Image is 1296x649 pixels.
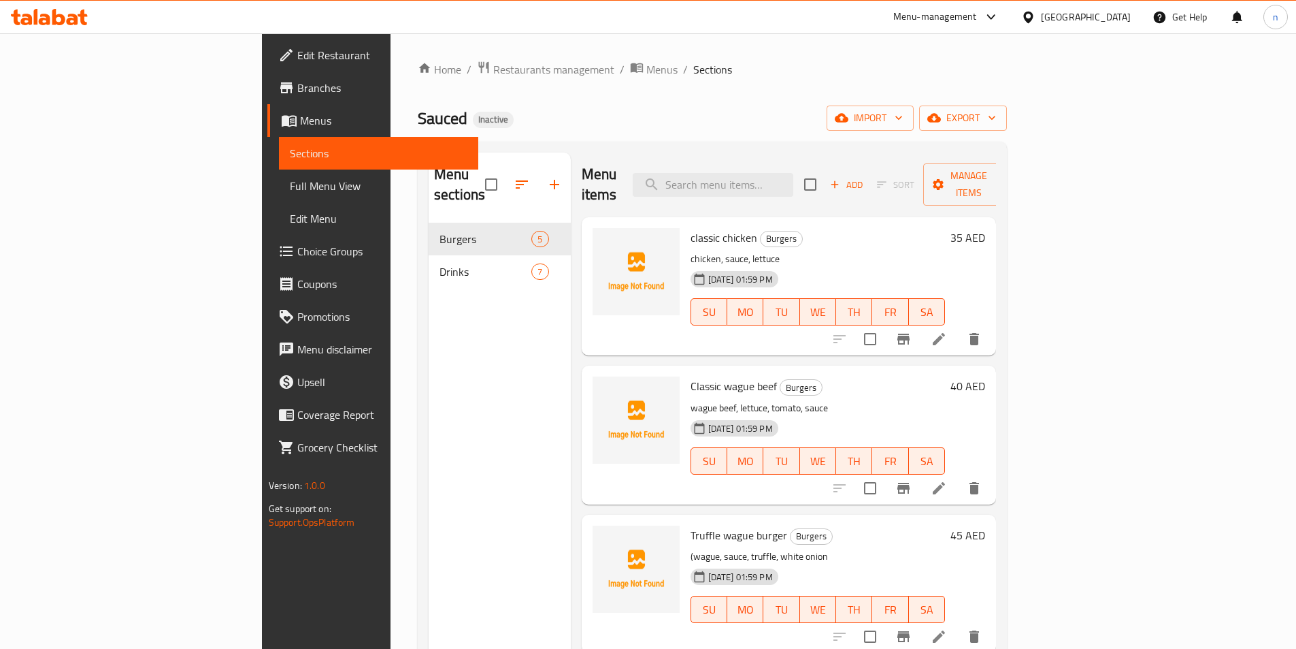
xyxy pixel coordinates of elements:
[780,379,823,396] div: Burgers
[691,548,946,565] p: (wague, sauce, truffle, white onion
[691,298,727,326] button: SU
[805,302,831,322] span: WE
[429,223,571,255] div: Burgers5
[297,80,467,96] span: Branches
[633,173,793,197] input: search
[842,452,867,471] span: TH
[950,526,985,545] h6: 45 AED
[532,266,548,279] span: 7
[703,422,778,435] span: [DATE] 01:59 PM
[878,600,903,620] span: FR
[727,447,763,475] button: MO
[769,452,794,471] span: TU
[267,235,478,268] a: Choice Groups
[836,596,872,623] button: TH
[763,447,799,475] button: TU
[429,255,571,288] div: Drinks7
[950,228,985,247] h6: 35 AED
[828,177,865,193] span: Add
[919,106,1007,131] button: export
[800,447,836,475] button: WE
[769,302,794,322] span: TU
[683,61,688,78] li: /
[887,323,920,355] button: Branch-specific-item
[825,174,868,195] span: Add item
[691,596,727,623] button: SU
[267,333,478,366] a: Menu disclaimer
[429,217,571,294] nav: Menu sections
[842,600,867,620] span: TH
[290,145,467,161] span: Sections
[267,398,478,431] a: Coverage Report
[691,525,787,545] span: Truffle wague burger
[914,452,940,471] span: SA
[1273,10,1278,25] span: n
[267,300,478,333] a: Promotions
[733,452,758,471] span: MO
[805,452,831,471] span: WE
[582,164,617,205] h2: Menu items
[297,276,467,292] span: Coupons
[473,114,514,125] span: Inactive
[267,268,478,300] a: Coupons
[297,439,467,456] span: Grocery Checklist
[697,452,722,471] span: SU
[290,210,467,227] span: Edit Menu
[842,302,867,322] span: TH
[893,9,977,25] div: Menu-management
[909,596,945,623] button: SA
[800,596,836,623] button: WE
[439,231,531,247] span: Burgers
[930,110,996,127] span: export
[297,341,467,358] span: Menu disclaimer
[691,447,727,475] button: SU
[931,480,947,496] a: Edit menu item
[931,629,947,645] a: Edit menu item
[856,474,884,503] span: Select to update
[691,227,757,248] span: classic chicken
[439,264,531,280] div: Drinks
[297,407,467,423] span: Coverage Report
[958,323,991,355] button: delete
[477,61,614,78] a: Restaurants management
[763,298,799,326] button: TU
[477,170,505,199] span: Select all sections
[593,377,680,464] img: Classic wague beef
[703,273,778,286] span: [DATE] 01:59 PM
[827,106,914,131] button: import
[297,243,467,259] span: Choice Groups
[800,298,836,326] button: WE
[760,231,803,247] div: Burgers
[825,174,868,195] button: Add
[267,39,478,72] a: Edit Restaurant
[872,596,908,623] button: FR
[279,202,478,235] a: Edit Menu
[646,61,678,78] span: Menus
[691,251,946,268] p: chicken, sauce, lettuce
[269,500,331,518] span: Get support on:
[703,571,778,584] span: [DATE] 01:59 PM
[691,376,777,396] span: Classic wague beef
[290,178,467,194] span: Full Menu View
[914,302,940,322] span: SA
[791,528,832,544] span: Burgers
[267,431,478,464] a: Grocery Checklist
[872,447,908,475] button: FR
[269,477,302,494] span: Version:
[958,472,991,505] button: delete
[914,600,940,620] span: SA
[727,596,763,623] button: MO
[805,600,831,620] span: WE
[267,72,478,104] a: Branches
[733,302,758,322] span: MO
[837,110,903,127] span: import
[950,377,985,396] h6: 40 AED
[868,174,923,195] span: Select section first
[279,170,478,202] a: Full Menu View
[505,168,538,201] span: Sort sections
[697,600,722,620] span: SU
[297,374,467,390] span: Upsell
[418,61,1007,78] nav: breadcrumb
[931,331,947,347] a: Edit menu item
[856,325,884,353] span: Select to update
